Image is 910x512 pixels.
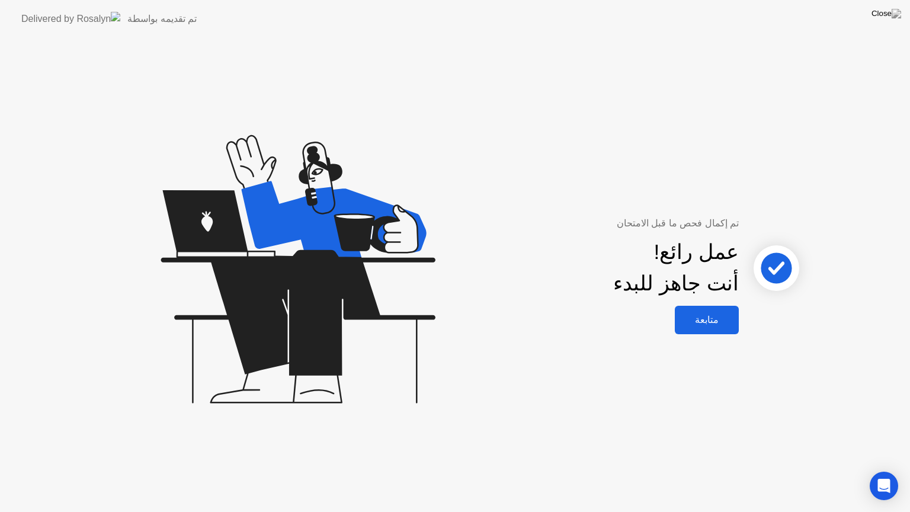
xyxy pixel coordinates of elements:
[613,236,739,299] div: عمل رائع! أنت جاهز للبدء
[21,12,120,25] img: Delivered by Rosalyn
[494,216,739,231] div: تم إكمال فحص ما قبل الامتحان
[870,472,898,500] div: Open Intercom Messenger
[871,9,901,18] img: Close
[678,314,735,325] div: متابعة
[127,12,197,26] div: تم تقديمه بواسطة
[675,306,739,334] button: متابعة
